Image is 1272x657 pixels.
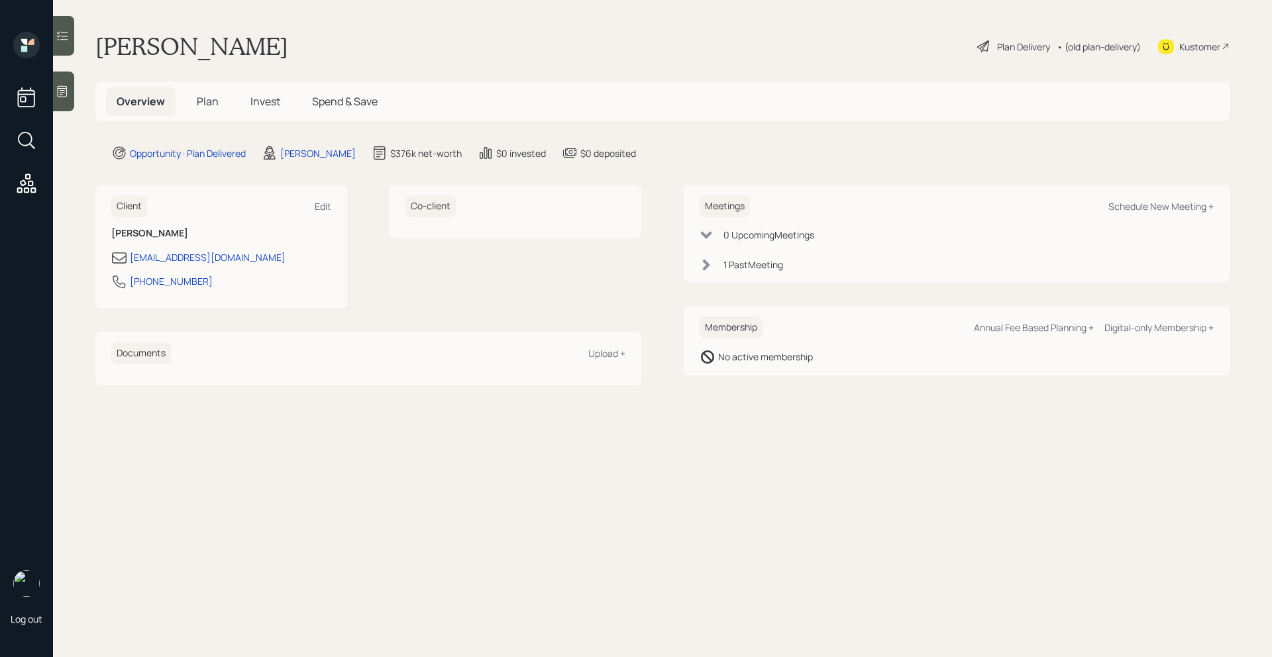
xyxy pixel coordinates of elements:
span: Spend & Save [312,94,378,109]
h6: Meetings [700,195,750,217]
h6: Documents [111,342,171,364]
span: Overview [117,94,165,109]
div: 0 Upcoming Meeting s [723,228,814,242]
span: Invest [250,94,280,109]
div: Log out [11,613,42,625]
div: [PHONE_NUMBER] [130,274,213,288]
div: $0 deposited [580,146,636,160]
div: Annual Fee Based Planning + [974,321,1094,334]
div: Upload + [588,347,625,360]
div: Plan Delivery [997,40,1050,54]
h6: Co-client [405,195,456,217]
h6: [PERSON_NAME] [111,228,331,239]
div: 1 Past Meeting [723,258,783,272]
div: $376k net-worth [390,146,462,160]
span: Plan [197,94,219,109]
div: • (old plan-delivery) [1057,40,1141,54]
h6: Membership [700,317,763,338]
div: Digital-only Membership + [1104,321,1214,334]
div: Schedule New Meeting + [1108,200,1214,213]
div: Edit [315,200,331,213]
div: $0 invested [496,146,546,160]
div: Kustomer [1179,40,1220,54]
div: No active membership [718,350,813,364]
div: [EMAIL_ADDRESS][DOMAIN_NAME] [130,250,286,264]
h1: [PERSON_NAME] [95,32,288,61]
img: michael-russo-headshot.png [13,570,40,597]
div: Opportunity · Plan Delivered [130,146,246,160]
div: [PERSON_NAME] [280,146,356,160]
h6: Client [111,195,147,217]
